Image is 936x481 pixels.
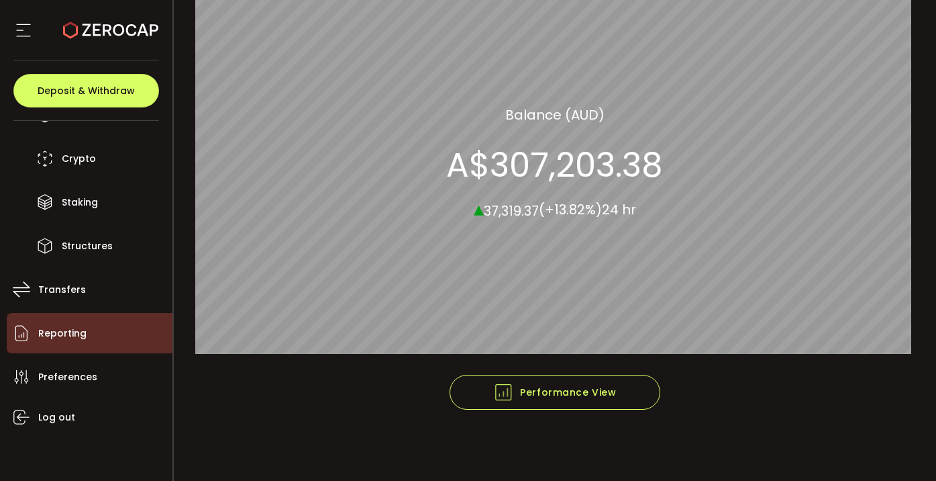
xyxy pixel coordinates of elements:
[62,193,98,212] span: Staking
[602,200,636,219] span: 24 hr
[505,104,605,124] section: Balance (AUD)
[38,408,75,427] span: Log out
[484,201,539,220] span: 37,319.37
[38,86,135,95] span: Deposit & Withdraw
[493,382,616,402] span: Performance View
[450,375,660,410] button: Performance View
[474,193,484,222] span: ▴
[776,336,936,481] iframe: Chat Widget
[62,149,96,169] span: Crypto
[446,144,663,185] section: A$307,203.38
[539,200,602,219] span: (+13.82%)
[38,367,97,387] span: Preferences
[38,280,86,300] span: Transfers
[13,74,159,107] button: Deposit & Withdraw
[62,236,113,256] span: Structures
[38,324,87,343] span: Reporting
